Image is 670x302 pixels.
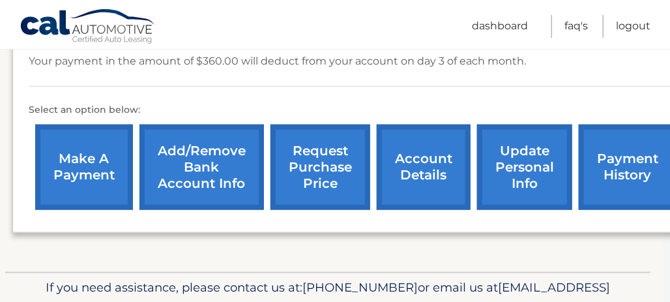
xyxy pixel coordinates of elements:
[139,125,264,210] a: Add/Remove bank account info
[35,125,133,210] a: make a payment
[472,15,528,38] a: Dashboard
[477,125,572,210] a: update personal info
[377,125,471,210] a: account details
[29,52,526,70] p: Your payment in the amount of $360.00 will deduct from your account on day 3 of each month.
[20,8,156,46] a: Cal Automotive
[270,125,370,210] a: request purchase price
[302,280,418,295] span: [PHONE_NUMBER]
[616,15,650,38] a: Logout
[564,15,588,38] a: FAQ's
